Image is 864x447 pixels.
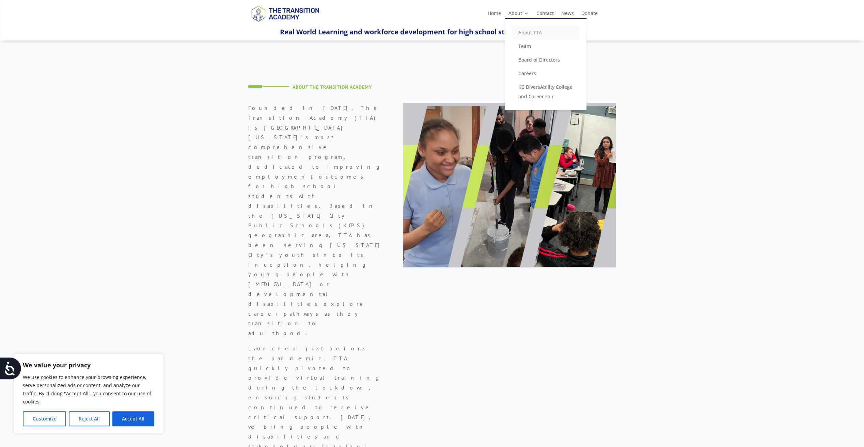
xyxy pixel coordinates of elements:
span: Real World Learning and workforce development for high school students with disabilities [280,27,584,36]
button: Accept All [112,411,154,426]
a: Logo-Noticias [248,20,322,27]
a: About [508,11,529,18]
span: Founded in [DATE], The Transition Academy (TTA) is [GEOGRAPHIC_DATA] [US_STATE]’s most comprehens... [248,104,383,336]
a: Careers [512,67,580,80]
h4: About The Transition Academy [293,85,383,93]
img: About Page Image [403,103,616,267]
p: We value your privacy [23,361,154,369]
p: We use cookies to enhance your browsing experience, serve personalized ads or content, and analyz... [23,373,154,406]
a: News [561,11,574,18]
a: KC DiversAbility College and Career Fair [512,80,580,103]
a: Donate [581,11,598,18]
a: Team [512,39,580,53]
a: Home [488,11,501,18]
a: Contact [536,11,554,18]
a: Board of Directors [512,53,580,67]
img: TTA Brand_TTA Primary Logo_Horizontal_Light BG [248,1,322,26]
button: Customize [23,411,66,426]
a: About TTA [512,26,580,39]
button: Reject All [69,411,109,426]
